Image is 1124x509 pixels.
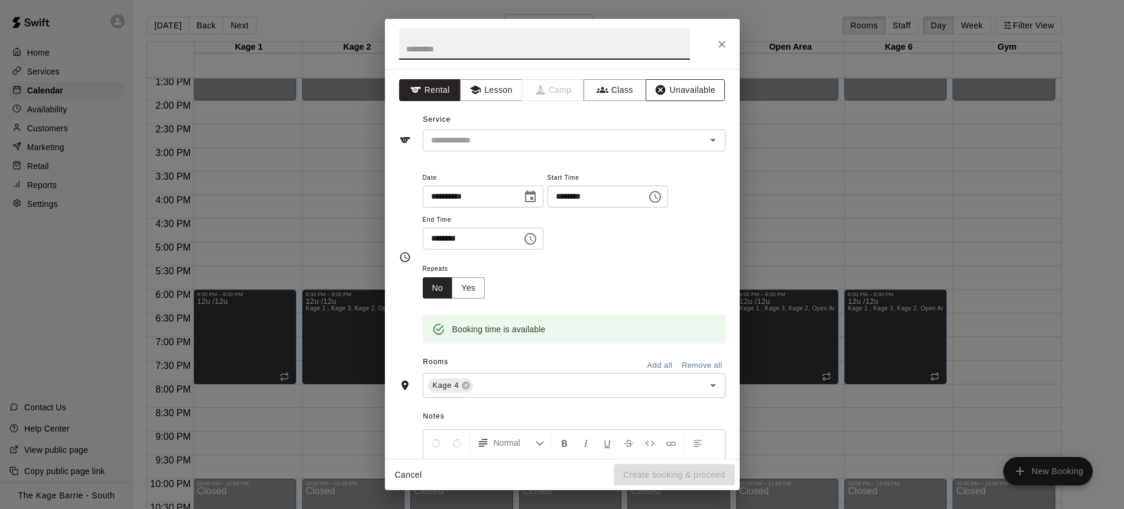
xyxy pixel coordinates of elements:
[452,319,546,340] div: Booking time is available
[597,432,617,453] button: Format Underline
[423,170,543,186] span: Date
[679,356,725,375] button: Remove all
[661,432,681,453] button: Insert Link
[711,34,733,55] button: Close
[426,432,446,453] button: Undo
[643,185,667,209] button: Choose time, selected time is 4:30 PM
[584,79,646,101] button: Class
[423,407,725,426] span: Notes
[705,132,721,148] button: Open
[452,277,485,299] button: Yes
[428,378,474,393] div: Kage 4
[523,79,585,101] span: Camps can only be created in the Services page
[618,432,639,453] button: Format Strikethrough
[399,79,461,101] button: Rental
[460,79,522,101] button: Lesson
[640,432,660,453] button: Insert Code
[548,170,668,186] span: Start Time
[447,432,467,453] button: Redo
[428,380,464,391] span: Kage 4
[423,261,495,277] span: Repeats
[519,185,542,209] button: Choose date, selected date is Sep 16, 2025
[399,380,411,391] svg: Rooms
[447,453,467,475] button: Right Align
[423,277,453,299] button: No
[423,115,451,124] span: Service
[688,432,708,453] button: Left Align
[423,212,543,228] span: End Time
[641,356,679,375] button: Add all
[468,453,488,475] button: Justify Align
[519,227,542,251] button: Choose time, selected time is 5:00 PM
[423,277,485,299] div: outlined button group
[646,79,725,101] button: Unavailable
[555,432,575,453] button: Format Bold
[472,432,549,453] button: Formatting Options
[576,432,596,453] button: Format Italics
[399,251,411,263] svg: Timing
[423,358,448,366] span: Rooms
[390,464,427,486] button: Cancel
[705,377,721,394] button: Open
[399,134,411,146] svg: Service
[426,453,446,475] button: Center Align
[494,437,535,449] span: Normal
